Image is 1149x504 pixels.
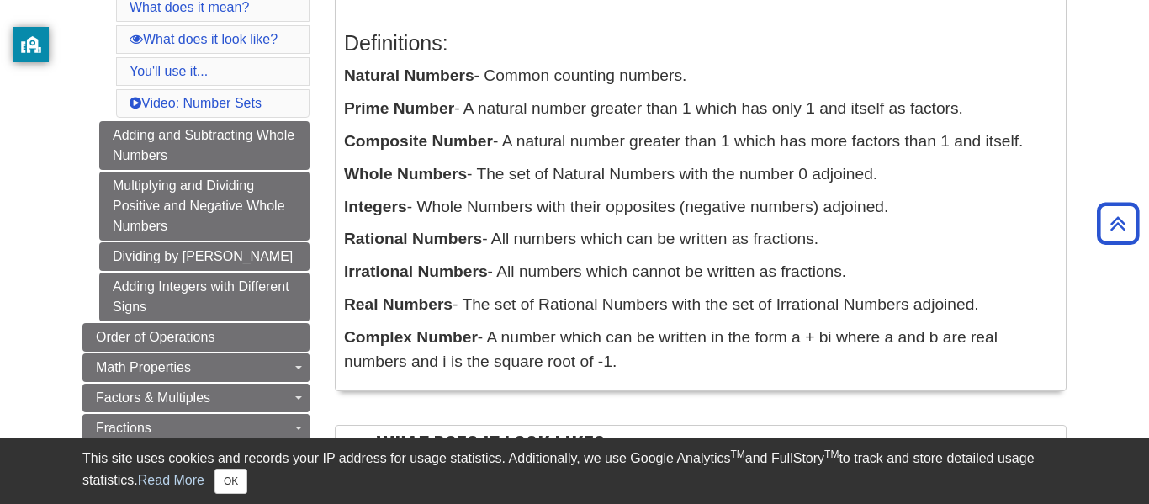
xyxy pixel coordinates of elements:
p: - A natural number greater than 1 which has only 1 and itself as factors. [344,97,1057,121]
b: Whole Numbers [344,165,467,183]
p: - All numbers which can be written as fractions. [344,227,1057,252]
p: - A natural number greater than 1 which has more factors than 1 and itself. [344,130,1057,154]
sup: TM [730,448,744,460]
b: Irrational Numbers [344,263,488,280]
span: Math Properties [96,360,191,374]
span: Order of Operations [96,330,214,344]
h3: Definitions: [344,31,1057,56]
div: This site uses cookies and records your IP address for usage statistics. Additionally, we use Goo... [82,448,1067,494]
a: Multiplying and Dividing Positive and Negative Whole Numbers [99,172,310,241]
a: Factors & Multiples [82,384,310,412]
p: - All numbers which cannot be written as fractions. [344,260,1057,284]
p: - A number which can be written in the form a + bi where a and b are real numbers and i is the sq... [344,326,1057,374]
span: Fractions [96,421,151,435]
span: Factors & Multiples [96,390,210,405]
b: Composite Number [344,132,493,150]
a: You'll use it... [130,64,208,78]
a: Fractions [82,414,310,443]
a: Adding and Subtracting Whole Numbers [99,121,310,170]
a: Order of Operations [82,323,310,352]
p: - The set of Rational Numbers with the set of Irrational Numbers adjoined. [344,293,1057,317]
b: Complex Number [344,328,478,346]
a: What does it look like? [130,32,278,46]
b: Integers [344,198,407,215]
p: - The set of Natural Numbers with the number 0 adjoined. [344,162,1057,187]
h2: What does it look like? [336,426,1066,474]
b: Prime Number [344,99,454,117]
b: Rational Numbers [344,230,482,247]
p: - Common counting numbers. [344,64,1057,88]
p: - Whole Numbers with their opposites (negative numbers) adjoined. [344,195,1057,220]
a: Back to Top [1091,212,1145,235]
a: Adding Integers with Different Signs [99,273,310,321]
button: privacy banner [13,27,49,62]
button: Close [214,469,247,494]
sup: TM [824,448,839,460]
b: Natural Numbers [344,66,474,84]
a: Dividing by [PERSON_NAME] [99,242,310,271]
b: Real Numbers [344,295,453,313]
a: Math Properties [82,353,310,382]
a: Read More [138,473,204,487]
a: Video: Number Sets [130,96,262,110]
